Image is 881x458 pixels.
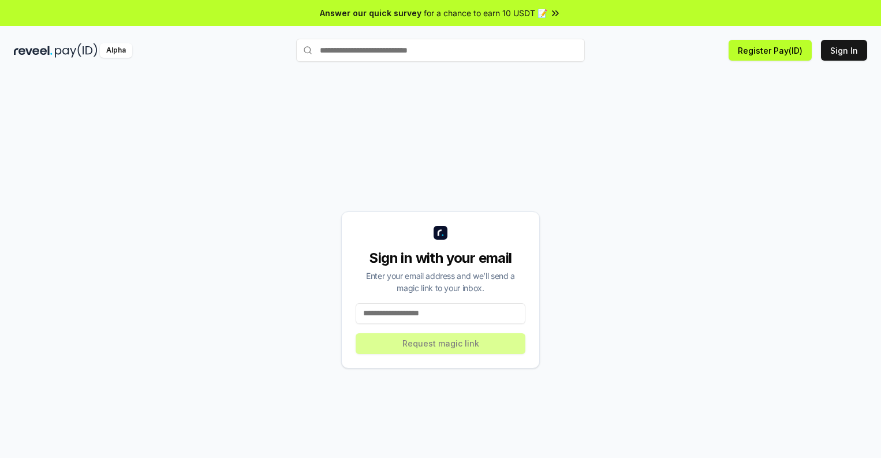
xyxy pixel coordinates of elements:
button: Register Pay(ID) [729,40,812,61]
div: Sign in with your email [356,249,525,267]
img: pay_id [55,43,98,58]
button: Sign In [821,40,867,61]
span: for a chance to earn 10 USDT 📝 [424,7,547,19]
img: logo_small [434,226,447,240]
div: Enter your email address and we’ll send a magic link to your inbox. [356,270,525,294]
img: reveel_dark [14,43,53,58]
span: Answer our quick survey [320,7,421,19]
div: Alpha [100,43,132,58]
